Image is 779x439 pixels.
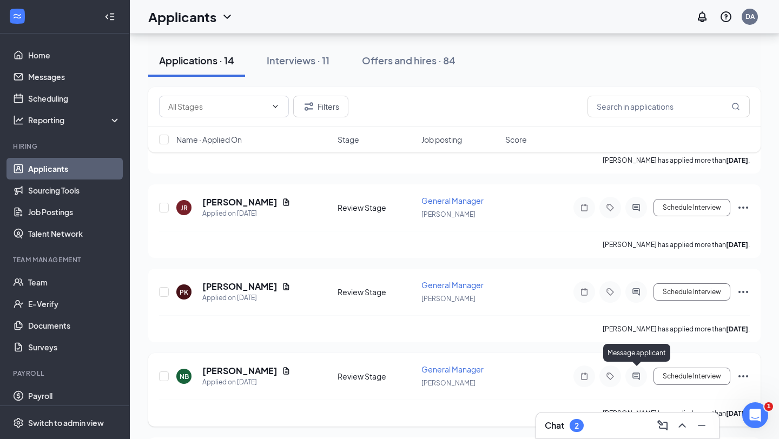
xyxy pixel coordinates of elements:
a: Talent Network [28,223,121,244]
h5: [PERSON_NAME] [202,365,278,377]
svg: Tag [604,203,617,212]
a: E-Verify [28,293,121,315]
svg: ActiveChat [630,288,643,296]
svg: Document [282,198,291,207]
div: Message applicant [603,344,670,362]
button: Schedule Interview [653,199,730,216]
div: PK [180,288,188,297]
button: Minimize [693,417,710,434]
svg: ChevronDown [221,10,234,23]
span: [PERSON_NAME] [421,210,476,218]
div: Review Stage [338,371,415,382]
button: Filter Filters [293,96,348,117]
svg: Collapse [104,11,115,22]
div: Applied on [DATE] [202,208,291,219]
div: DA [745,12,755,21]
svg: Filter [302,100,315,113]
span: General Manager [421,364,484,374]
span: General Manager [421,280,484,290]
div: NB [180,372,189,381]
a: Messages [28,66,121,88]
a: Home [28,44,121,66]
svg: ChevronDown [271,102,280,111]
p: [PERSON_NAME] has applied more than . [603,409,750,418]
div: Hiring [13,142,118,151]
h5: [PERSON_NAME] [202,196,278,208]
svg: Note [578,203,591,212]
svg: ChevronUp [676,419,689,432]
span: [PERSON_NAME] [421,295,476,303]
div: Offers and hires · 84 [362,54,455,67]
svg: Notifications [696,10,709,23]
svg: Ellipses [737,370,750,383]
iframe: Intercom live chat [742,402,768,428]
span: General Manager [421,196,484,205]
a: Payroll [28,385,121,407]
svg: Ellipses [737,285,750,298]
input: Search in applications [587,96,750,117]
span: Stage [338,134,359,145]
svg: Ellipses [737,201,750,214]
div: Applications · 14 [159,54,234,67]
b: [DATE] [726,325,748,333]
svg: Note [578,372,591,381]
svg: Note [578,288,591,296]
svg: Tag [604,288,617,296]
h1: Applicants [148,8,216,26]
b: [DATE] [726,409,748,417]
div: Review Stage [338,202,415,213]
span: Name · Applied On [176,134,242,145]
p: [PERSON_NAME] has applied more than . [603,240,750,249]
span: [PERSON_NAME] [421,379,476,387]
button: Schedule Interview [653,368,730,385]
a: Scheduling [28,88,121,109]
a: Job Postings [28,201,121,223]
p: [PERSON_NAME] has applied more than . [603,324,750,334]
input: All Stages [168,101,267,112]
div: 2 [575,421,579,430]
svg: Settings [13,417,24,428]
button: Schedule Interview [653,283,730,301]
svg: ActiveChat [630,203,643,212]
span: Job posting [421,134,462,145]
div: Switch to admin view [28,417,104,428]
a: Sourcing Tools [28,179,121,201]
button: ComposeMessage [654,417,671,434]
svg: Tag [604,372,617,381]
svg: MagnifyingGlass [731,102,740,111]
button: ChevronUp [674,417,691,434]
div: Interviews · 11 [267,54,329,67]
svg: ComposeMessage [656,419,669,432]
div: Team Management [13,255,118,264]
a: Surveys [28,336,121,358]
h3: Chat [545,420,564,431]
span: Score [505,134,527,145]
svg: ActiveChat [630,372,643,381]
span: 1 [764,402,773,411]
div: Applied on [DATE] [202,377,291,388]
div: Review Stage [338,287,415,297]
div: Payroll [13,369,118,378]
a: Documents [28,315,121,336]
svg: Analysis [13,115,24,125]
svg: QuestionInfo [719,10,732,23]
svg: Document [282,367,291,375]
a: Team [28,271,121,293]
b: [DATE] [726,241,748,249]
svg: Minimize [695,419,708,432]
div: Applied on [DATE] [202,292,291,303]
h5: [PERSON_NAME] [202,281,278,292]
div: Reporting [28,115,121,125]
svg: WorkstreamLogo [12,11,23,22]
a: Applicants [28,158,121,179]
svg: Document [282,282,291,291]
div: JR [181,203,188,212]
